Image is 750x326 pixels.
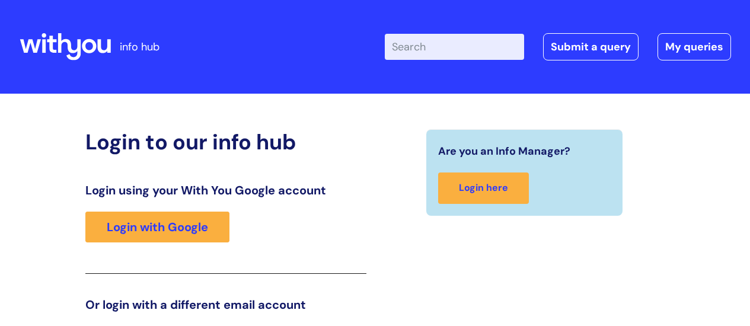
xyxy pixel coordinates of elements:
[85,129,366,155] h2: Login to our info hub
[543,33,639,60] a: Submit a query
[120,37,159,56] p: info hub
[438,172,529,204] a: Login here
[85,298,366,312] h3: Or login with a different email account
[658,33,731,60] a: My queries
[85,212,229,242] a: Login with Google
[385,34,524,60] input: Search
[85,183,366,197] h3: Login using your With You Google account
[438,142,570,161] span: Are you an Info Manager?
